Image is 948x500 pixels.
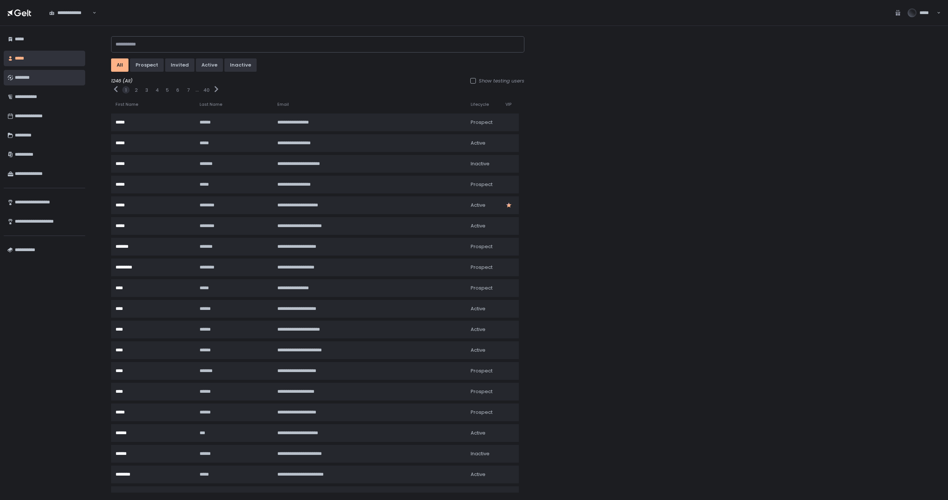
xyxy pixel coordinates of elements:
[200,102,222,107] span: Last Name
[471,119,493,126] span: prospect
[471,492,485,499] span: active
[111,78,524,84] div: 1246 (All)
[471,305,485,312] span: active
[471,450,490,457] span: inactive
[116,102,138,107] span: First Name
[203,87,210,94] button: 40
[165,58,194,72] button: invited
[166,87,169,94] button: 5
[224,58,257,72] button: inactive
[230,62,251,68] div: inactive
[196,87,199,93] div: ...
[187,87,190,94] button: 7
[471,102,489,107] span: Lifecycle
[135,87,138,94] button: 2
[471,409,493,416] span: prospect
[471,161,490,167] span: inactive
[136,62,158,68] div: prospect
[471,430,485,436] span: active
[277,102,289,107] span: Email
[130,58,164,72] button: prospect
[201,62,217,68] div: active
[91,9,92,17] input: Search for option
[44,5,96,21] div: Search for option
[471,368,493,374] span: prospect
[471,347,485,354] span: active
[471,285,493,291] span: prospect
[471,243,493,250] span: prospect
[505,102,511,107] span: VIP
[471,202,485,209] span: active
[471,181,493,188] span: prospect
[117,62,123,68] div: All
[471,223,485,229] span: active
[171,62,189,68] div: invited
[196,58,223,72] button: active
[156,87,159,94] button: 4
[145,87,148,94] button: 3
[471,471,485,478] span: active
[111,58,128,72] button: All
[471,264,493,271] span: prospect
[125,87,127,94] button: 1
[471,388,493,395] span: prospect
[471,140,485,146] span: active
[471,326,485,333] span: active
[176,87,179,94] button: 6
